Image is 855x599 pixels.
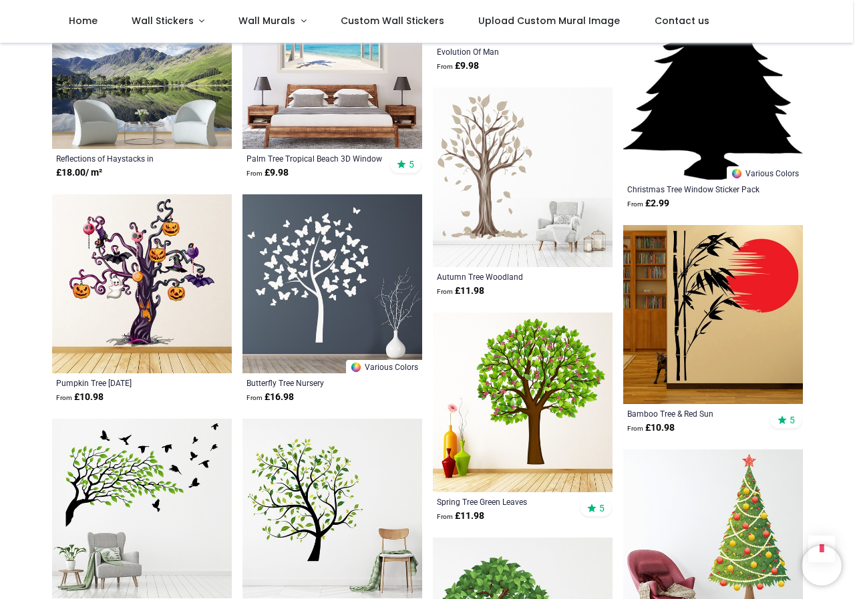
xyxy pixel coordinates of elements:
img: Bamboo Tree & Red Sun Wall Sticker [623,225,803,405]
span: Upload Custom Mural Image [478,14,620,27]
a: Evolution Of Man [437,46,574,57]
a: Christmas Tree Window Sticker Pack [627,184,764,194]
img: Color Wheel [731,168,743,180]
img: Spring Tree Green Leaves Wall Sticker [433,313,613,492]
span: From [437,63,453,70]
span: Wall Murals [238,14,295,27]
span: From [246,394,263,401]
span: From [627,425,643,432]
a: Butterfly Tree Nursery [246,377,383,388]
strong: £ 18.00 / m² [56,166,102,180]
span: Contact us [655,14,709,27]
a: Bamboo Tree & Red Sun [627,408,764,419]
a: Various Colors [346,360,422,373]
strong: £ 16.98 [246,391,294,404]
strong: £ 10.98 [627,421,675,435]
span: From [627,200,643,208]
a: Spring Tree Green Leaves [437,496,574,507]
img: Pumpkin Tree Halloween Wall Sticker [52,194,232,374]
span: 5 [790,414,795,426]
span: Wall Stickers [132,14,194,27]
span: Home [69,14,98,27]
strong: £ 11.98 [437,510,484,523]
span: From [246,170,263,177]
a: Reflections of Haystacks in Buttermere by [PERSON_NAME] [PERSON_NAME] [56,153,193,164]
a: Palm Tree Tropical Beach 3D Window [246,153,383,164]
a: Various Colors [727,166,803,180]
strong: £ 9.98 [246,166,289,180]
strong: £ 2.99 [627,197,669,210]
img: Green Tree Floral Leaves Wall Sticker [242,419,422,598]
a: Pumpkin Tree [DATE] [56,377,193,388]
span: From [437,513,453,520]
img: Butterfly Tree Nursery Wall Sticker [242,194,422,374]
strong: £ 11.98 [437,284,484,298]
img: Green Tree Branch & Birds Wall Sticker [52,419,232,598]
img: Reflections of Haystacks in Buttermere Wall Mural by Martin Brian Lawrence [52,28,232,148]
iframe: Brevo live chat [802,546,842,586]
span: Custom Wall Stickers [341,14,444,27]
a: Autumn Tree Woodland [437,271,574,282]
strong: £ 10.98 [56,391,104,404]
strong: £ 9.98 [437,59,479,73]
span: From [437,288,453,295]
span: From [56,394,72,401]
img: Autumn Tree Woodland Wall Sticker [433,87,613,267]
span: 5 [599,502,605,514]
img: Color Wheel [350,361,362,373]
span: 5 [409,158,414,170]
